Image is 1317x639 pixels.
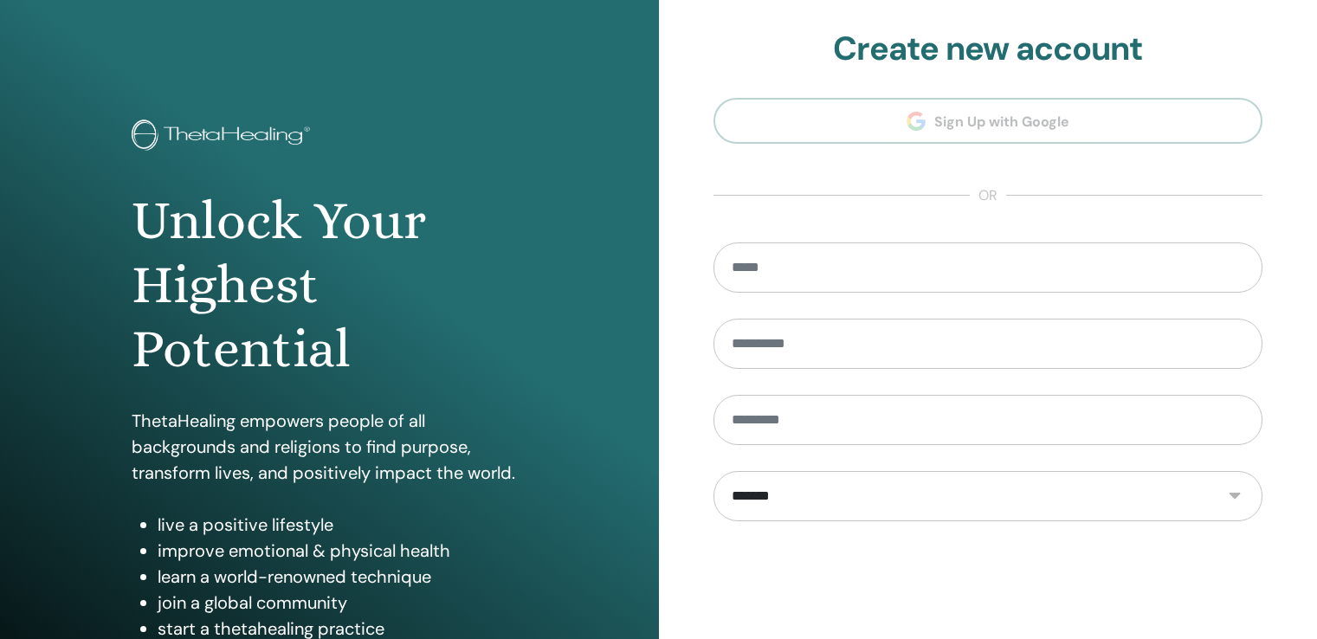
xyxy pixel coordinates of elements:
[158,538,527,564] li: improve emotional & physical health
[970,185,1006,206] span: or
[856,547,1120,615] iframe: reCAPTCHA
[132,189,527,382] h1: Unlock Your Highest Potential
[132,408,527,486] p: ThetaHealing empowers people of all backgrounds and religions to find purpose, transform lives, a...
[713,29,1263,69] h2: Create new account
[158,564,527,590] li: learn a world-renowned technique
[158,512,527,538] li: live a positive lifestyle
[158,590,527,616] li: join a global community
